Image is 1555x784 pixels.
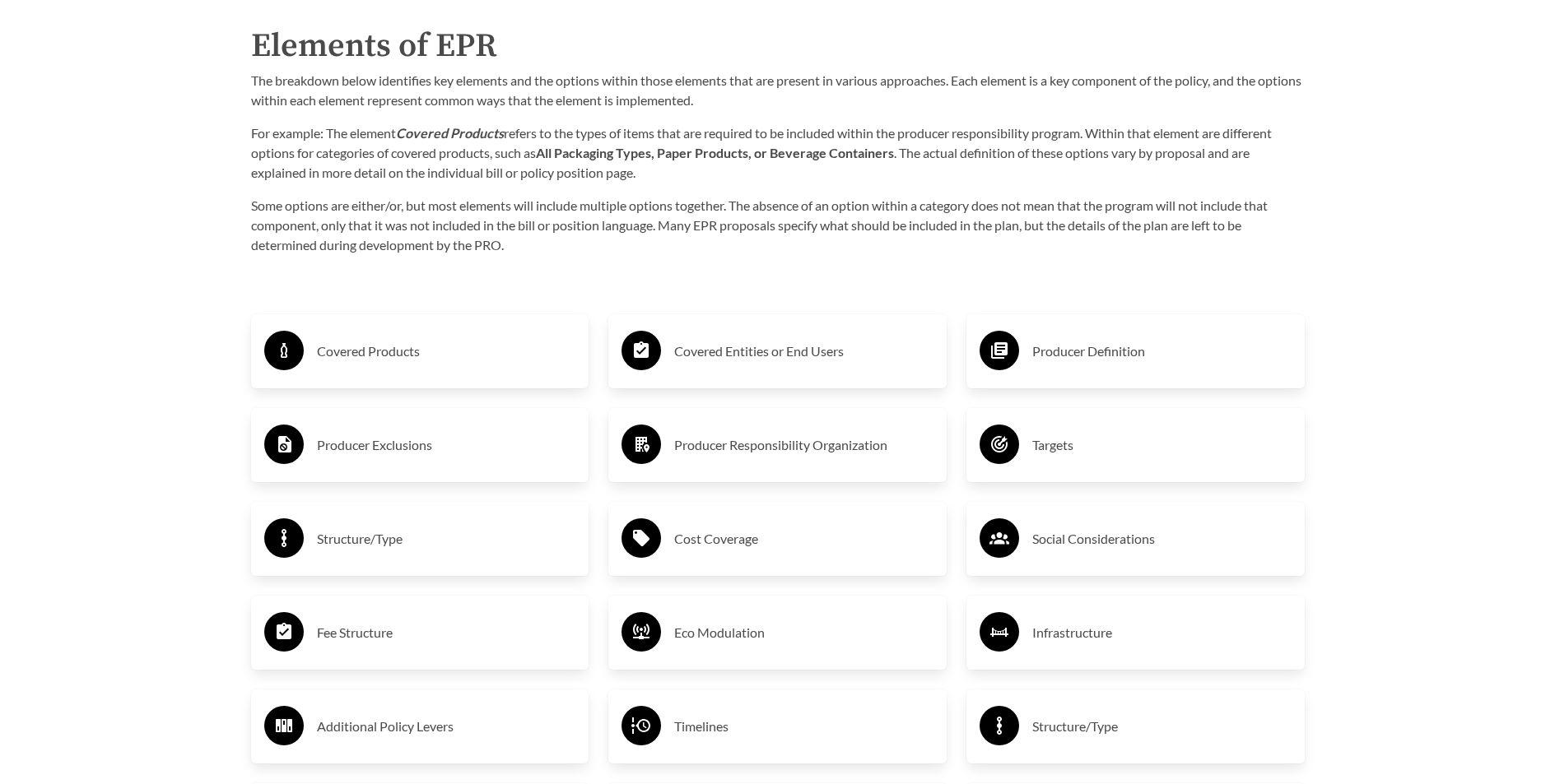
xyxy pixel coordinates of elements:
h3: Infrastructure [1032,619,1292,646]
h3: Timelines [674,713,933,740]
h3: Cost Coverage [674,526,933,552]
h3: Social Considerations [1032,526,1292,552]
h3: Producer Responsibility Organization [674,432,933,458]
h3: Structure/Type [317,526,576,552]
h2: Elements of EPR [251,21,1305,71]
h3: Eco Modulation [674,619,933,646]
h3: Targets [1032,432,1292,458]
strong: All Packaging Types, Paper Products, or Beverage Containers [536,145,894,160]
h3: Covered Entities or End Users [674,338,933,364]
strong: Covered Products [396,125,504,141]
h3: Producer Definition [1032,338,1292,364]
h3: Covered Products [317,338,576,364]
h3: Structure/Type [1032,713,1292,740]
h3: Fee Structure [317,619,576,646]
h3: Additional Policy Levers [317,713,576,740]
p: For example: The element refers to the types of items that are required to be included within the... [251,123,1305,183]
h3: Producer Exclusions [317,432,576,458]
p: Some options are either/or, but most elements will include multiple options together. The absence... [251,196,1305,255]
p: The breakdown below identifies key elements and the options within those elements that are presen... [251,71,1305,110]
